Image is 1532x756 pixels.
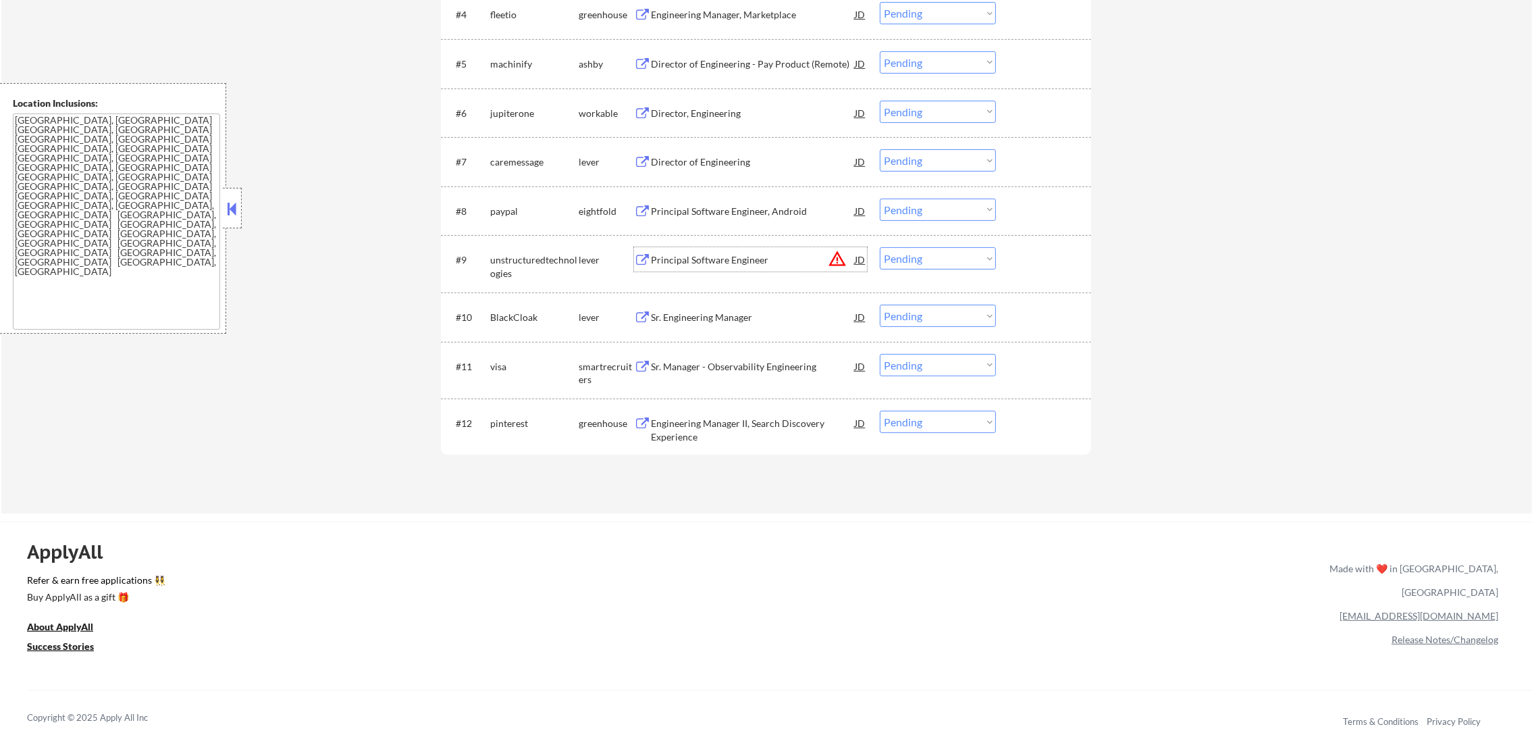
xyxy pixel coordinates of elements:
[651,155,855,169] div: Director of Engineering
[853,2,867,26] div: JD
[27,590,162,607] a: Buy ApplyAll as a gift 🎁
[490,155,579,169] div: caremessage
[456,155,479,169] div: #7
[651,57,855,71] div: Director of Engineering - Pay Product (Remote)
[853,305,867,329] div: JD
[651,205,855,218] div: Principal Software Engineer, Android
[579,107,634,120] div: workable
[27,593,162,602] div: Buy ApplyAll as a gift 🎁
[1427,716,1481,727] a: Privacy Policy
[456,205,479,218] div: #8
[456,57,479,71] div: #5
[490,8,579,22] div: fleetio
[579,253,634,267] div: lever
[579,8,634,22] div: greenhouse
[579,205,634,218] div: eightfold
[456,417,479,430] div: #12
[456,311,479,324] div: #10
[651,360,855,374] div: Sr. Manager - Observability Engineering
[27,621,93,632] u: About ApplyAll
[579,57,634,71] div: ashby
[456,360,479,374] div: #11
[490,107,579,120] div: jupiterone
[1340,610,1498,622] a: [EMAIL_ADDRESS][DOMAIN_NAME]
[490,253,579,280] div: unstructuredtechnologies
[490,360,579,374] div: visa
[853,51,867,76] div: JD
[27,639,112,656] a: Success Stories
[828,249,847,268] button: warning_amber
[853,149,867,174] div: JD
[456,8,479,22] div: #4
[27,540,118,563] div: ApplyAll
[651,8,855,22] div: Engineering Manager, Marketplace
[853,354,867,378] div: JD
[490,57,579,71] div: machinify
[1392,634,1498,645] a: Release Notes/Changelog
[853,411,867,435] div: JD
[456,253,479,267] div: #9
[853,101,867,125] div: JD
[13,97,221,110] div: Location Inclusions:
[27,640,94,652] u: Success Stories
[853,247,867,272] div: JD
[27,576,1047,590] a: Refer & earn free applications 👯‍♀️
[579,311,634,324] div: lever
[579,417,634,430] div: greenhouse
[579,360,634,386] div: smartrecruiters
[651,311,855,324] div: Sr. Engineering Manager
[456,107,479,120] div: #6
[853,199,867,223] div: JD
[651,107,855,120] div: Director, Engineering
[651,417,855,443] div: Engineering Manager II, Search Discovery Experience
[1324,557,1498,604] div: Made with ❤️ in [GEOGRAPHIC_DATA], [GEOGRAPHIC_DATA]
[27,711,182,725] div: Copyright © 2025 Apply All Inc
[490,205,579,218] div: paypal
[1343,716,1419,727] a: Terms & Conditions
[579,155,634,169] div: lever
[651,253,855,267] div: Principal Software Engineer
[27,620,112,636] a: About ApplyAll
[490,311,579,324] div: BlackCloak
[490,417,579,430] div: pinterest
